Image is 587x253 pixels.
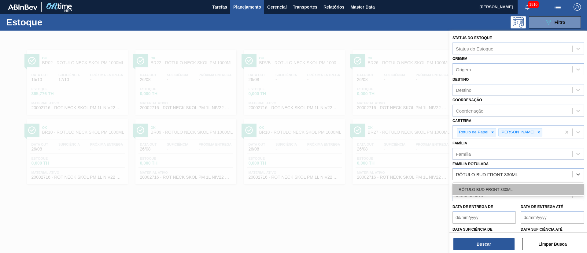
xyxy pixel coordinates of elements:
[521,227,563,232] label: Data suficiência até
[212,3,227,11] span: Tarefas
[521,211,584,224] input: dd/mm/yyyy
[456,67,471,72] div: Origem
[456,46,493,51] div: Status do Estoque
[521,205,563,209] label: Data de Entrega até
[529,16,581,28] button: Filtro
[456,87,471,93] div: Destino
[574,3,581,11] img: Logout
[452,77,469,82] label: Destino
[452,57,467,61] label: Origem
[452,211,516,224] input: dd/mm/yyyy
[452,119,471,123] label: Carteira
[452,141,467,145] label: Família
[6,19,98,26] h1: Estoque
[554,3,561,11] img: userActions
[452,205,493,209] label: Data de Entrega de
[452,36,492,40] label: Status do Estoque
[452,182,483,187] label: Material ativo
[518,3,537,11] button: Notificações
[233,3,261,11] span: Planejamento
[350,3,375,11] span: Master Data
[528,1,539,8] span: 1910
[456,108,483,113] div: Coordenação
[452,162,489,166] label: Família Rotulada
[452,98,482,102] label: Coordenação
[293,3,317,11] span: Transportes
[323,3,344,11] span: Relatórios
[499,128,535,136] div: [PERSON_NAME]
[511,16,526,28] div: Pogramando: nenhum usuário selecionado
[555,20,565,25] span: Filtro
[267,3,287,11] span: Gerencial
[457,128,489,136] div: Rótulo de Papel
[452,184,584,195] div: RÓTULO BUD FRONT 330ML
[456,151,471,156] div: Família
[8,4,37,10] img: TNhmsLtSVTkK8tSr43FrP2fwEKptu5GPRR3wAAAABJRU5ErkJggg==
[452,227,493,232] label: Data suficiência de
